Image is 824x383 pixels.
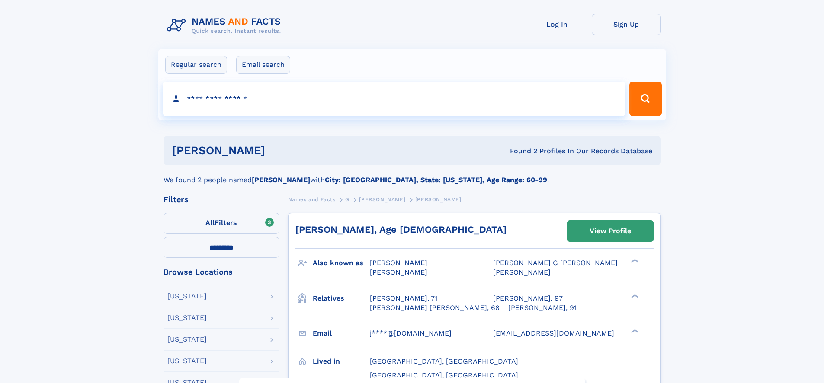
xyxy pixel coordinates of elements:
[590,221,631,241] div: View Profile
[164,196,279,203] div: Filters
[370,259,427,267] span: [PERSON_NAME]
[313,326,370,341] h3: Email
[163,82,626,116] input: search input
[370,371,518,379] span: [GEOGRAPHIC_DATA], [GEOGRAPHIC_DATA]
[313,291,370,306] h3: Relatives
[172,145,388,156] h1: [PERSON_NAME]
[205,218,215,227] span: All
[325,176,547,184] b: City: [GEOGRAPHIC_DATA], State: [US_STATE], Age Range: 60-99
[164,268,279,276] div: Browse Locations
[415,196,462,203] span: [PERSON_NAME]
[629,82,661,116] button: Search Button
[164,165,661,185] div: We found 2 people named with .
[370,294,437,303] a: [PERSON_NAME], 71
[167,358,207,364] div: [US_STATE]
[568,221,653,241] a: View Profile
[370,303,500,313] a: [PERSON_NAME] [PERSON_NAME], 68
[370,357,518,365] span: [GEOGRAPHIC_DATA], [GEOGRAPHIC_DATA]
[167,314,207,321] div: [US_STATE]
[493,259,618,267] span: [PERSON_NAME] G [PERSON_NAME]
[592,14,661,35] a: Sign Up
[523,14,592,35] a: Log In
[236,56,290,74] label: Email search
[167,336,207,343] div: [US_STATE]
[493,268,551,276] span: [PERSON_NAME]
[370,268,427,276] span: [PERSON_NAME]
[313,354,370,369] h3: Lived in
[295,224,507,235] a: [PERSON_NAME], Age [DEMOGRAPHIC_DATA]
[629,293,639,299] div: ❯
[345,196,349,203] span: G
[359,196,405,203] span: [PERSON_NAME]
[508,303,577,313] a: [PERSON_NAME], 91
[388,146,652,156] div: Found 2 Profiles In Our Records Database
[165,56,227,74] label: Regular search
[167,293,207,300] div: [US_STATE]
[164,14,288,37] img: Logo Names and Facts
[345,194,349,205] a: G
[359,194,405,205] a: [PERSON_NAME]
[164,213,279,234] label: Filters
[629,258,639,264] div: ❯
[288,194,336,205] a: Names and Facts
[629,328,639,334] div: ❯
[493,294,563,303] a: [PERSON_NAME], 97
[313,256,370,270] h3: Also known as
[252,176,310,184] b: [PERSON_NAME]
[493,329,614,337] span: [EMAIL_ADDRESS][DOMAIN_NAME]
